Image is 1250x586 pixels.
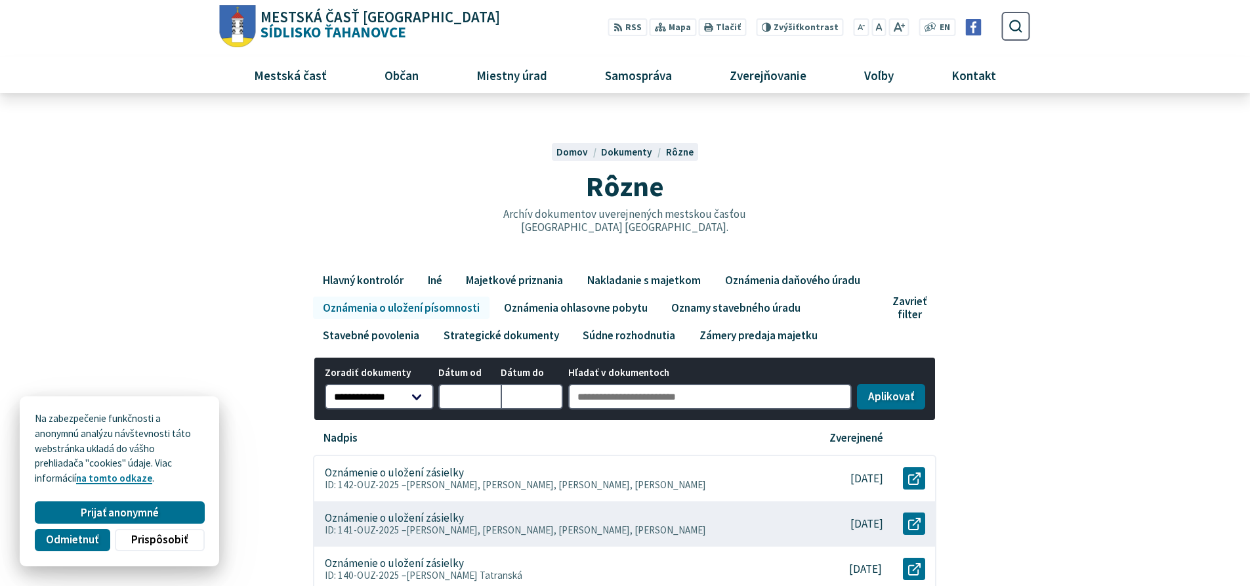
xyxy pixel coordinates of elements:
a: EN [936,21,954,35]
button: Zmenšiť veľkosť písma [854,18,869,36]
input: Dátum od [438,384,501,410]
a: Voľby [841,57,918,93]
a: Občan [360,57,442,93]
a: Oznamy stavebného úradu [662,297,810,319]
a: Miestny úrad [452,57,571,93]
span: Miestny úrad [471,57,552,93]
button: Tlačiť [699,18,746,36]
span: Zvýšiť [774,22,799,33]
span: Hľadať v dokumentoch [568,367,852,379]
a: Nakladanie s majetkom [577,269,710,291]
a: Zverejňovanie [706,57,831,93]
a: Stavebné povolenia [313,324,428,346]
p: Oznámenie o uložení zásielky [325,556,464,570]
button: Nastaviť pôvodnú veľkosť písma [871,18,886,36]
a: Logo Sídlisko Ťahanovce, prejsť na domovskú stránku. [220,5,500,48]
button: Aplikovať [857,384,925,410]
span: Domov [556,146,588,158]
a: Iné [418,269,451,291]
span: Zoradiť dokumenty [325,367,434,379]
span: Odmietnuť [46,533,98,547]
span: Kontakt [947,57,1001,93]
p: Nadpis [323,431,358,445]
p: ID: 140-OUZ-2025 – [325,570,789,581]
img: Prejsť na Facebook stránku [965,19,982,35]
a: Mapa [650,18,696,36]
p: [DATE] [849,562,882,576]
span: Mestská časť [GEOGRAPHIC_DATA] [260,10,500,25]
a: RSS [608,18,647,36]
a: Zámery predaja majetku [690,324,827,346]
span: Voľby [860,57,899,93]
button: Zavrieť filter [888,295,936,322]
p: ID: 141-OUZ-2025 – [325,524,790,536]
select: Zoradiť dokumenty [325,384,434,410]
span: Rôzne [586,168,664,204]
p: [DATE] [850,517,883,531]
span: Tlačiť [716,22,741,33]
span: RSS [625,21,642,35]
input: Hľadať v dokumentoch [568,384,852,410]
span: Zavrieť filter [892,295,927,322]
img: Prejsť na domovskú stránku [220,5,256,48]
a: Strategické dokumenty [434,324,568,346]
button: Odmietnuť [35,529,110,551]
input: Dátum do [501,384,563,410]
span: Zverejňovanie [724,57,811,93]
a: Mestská časť [230,57,350,93]
span: Sídlisko Ťahanovce [256,10,501,40]
span: Dátum do [501,367,563,379]
p: Na zabezpečenie funkčnosti a anonymnú analýzu návštevnosti táto webstránka ukladá do vášho prehli... [35,411,204,486]
span: Prispôsobiť [131,533,188,547]
button: Zvýšiťkontrast [756,18,843,36]
p: Zverejnené [829,431,883,445]
a: Kontakt [928,57,1020,93]
p: Oznámenie o uložení zásielky [325,511,464,525]
p: ID: 142-OUZ-2025 – [325,479,790,491]
span: Mapa [669,21,691,35]
span: Dátum od [438,367,501,379]
a: Rôzne [666,146,694,158]
a: Oznámenia o uložení písomnosti [313,297,489,319]
a: Dokumenty [601,146,665,158]
button: Zväčšiť veľkosť písma [888,18,909,36]
span: Dokumenty [601,146,652,158]
span: Prijať anonymné [81,506,159,520]
button: Prispôsobiť [115,529,204,551]
span: Mestská časť [249,57,331,93]
p: Oznámenie o uložení zásielky [325,466,464,480]
span: [PERSON_NAME], [PERSON_NAME], [PERSON_NAME], [PERSON_NAME] [406,478,706,491]
span: EN [940,21,950,35]
p: [DATE] [850,472,883,486]
button: Prijať anonymné [35,501,204,524]
a: Samospráva [581,57,696,93]
a: Domov [556,146,601,158]
a: Hlavný kontrolór [313,269,413,291]
p: Archív dokumentov uverejnených mestskou časťou [GEOGRAPHIC_DATA] [GEOGRAPHIC_DATA]. [475,207,774,234]
span: [PERSON_NAME], [PERSON_NAME], [PERSON_NAME], [PERSON_NAME] [406,524,706,536]
a: Súdne rozhodnutia [573,324,685,346]
span: kontrast [774,22,839,33]
a: Majetkové priznania [457,269,573,291]
a: Oznámenia ohlasovne pobytu [494,297,657,319]
a: na tomto odkaze [76,472,152,484]
span: [PERSON_NAME] Tatranská [406,569,522,581]
a: Oznámenia daňového úradu [715,269,869,291]
span: Samospráva [600,57,677,93]
span: Občan [379,57,423,93]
